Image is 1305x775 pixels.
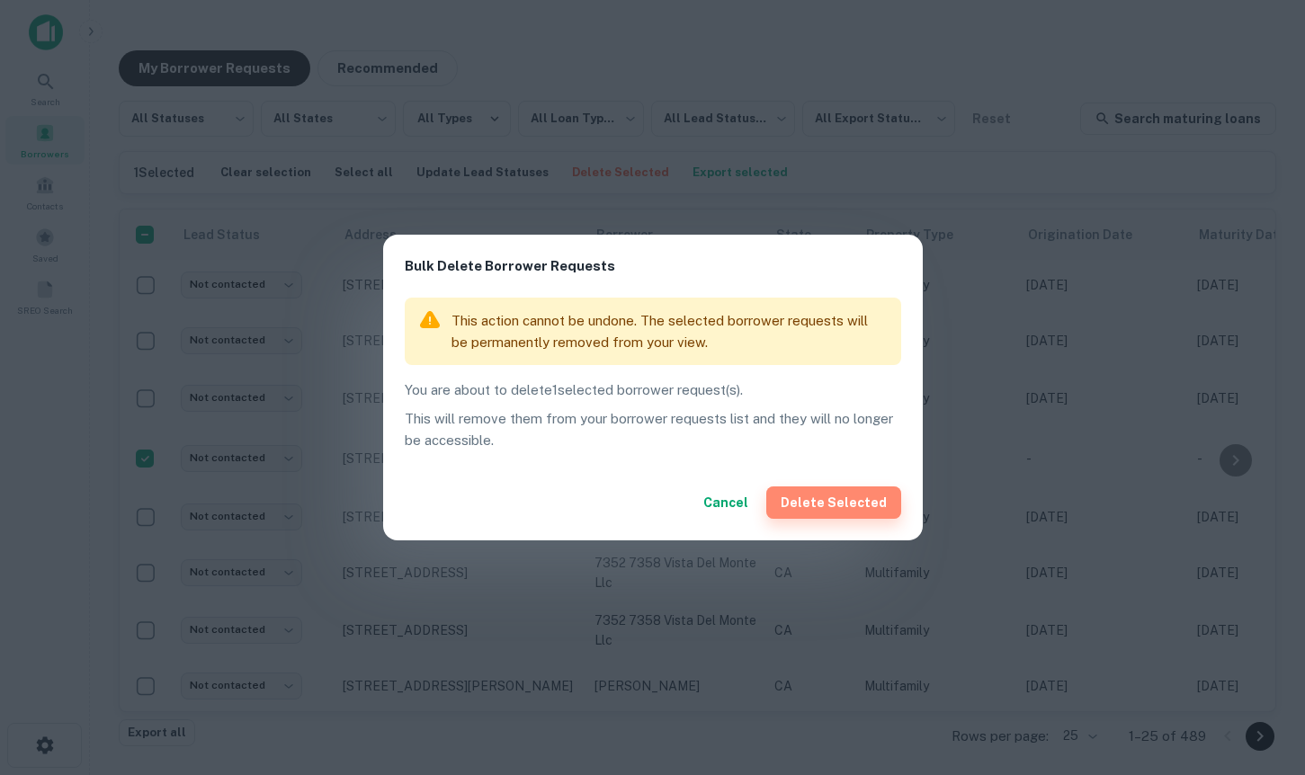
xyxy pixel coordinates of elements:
button: Delete Selected [766,486,901,519]
button: Cancel [696,486,755,519]
p: You are about to delete 1 selected borrower request(s). [405,379,901,401]
p: This will remove them from your borrower requests list and they will no longer be accessible. [405,408,901,450]
h2: Bulk Delete Borrower Requests [383,235,923,298]
iframe: Chat Widget [1215,631,1305,717]
div: This action cannot be undone. The selected borrower requests will be permanently removed from you... [451,303,887,360]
